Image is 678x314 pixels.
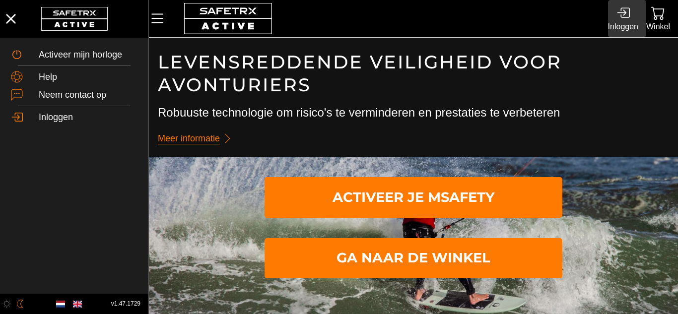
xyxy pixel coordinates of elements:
div: Inloggen [608,20,638,33]
div: Inloggen [39,112,137,123]
img: ModeDark.svg [16,300,24,308]
h3: Robuuste technologie om risico's te verminderen en prestaties te verbeteren [158,104,669,121]
span: v1.47.1729 [111,299,140,309]
img: ContactUs.svg [11,89,23,101]
span: Activeer je mSafety [272,179,554,215]
span: Meer informatie [158,131,220,146]
button: Dutch [52,296,69,313]
div: Help [39,72,137,83]
a: Activeer je mSafety [265,177,562,217]
h1: Levensreddende veiligheid voor avonturiers [158,51,669,96]
div: Activeer mijn horloge [39,50,137,61]
button: Menu [149,8,174,29]
a: Ga naar de winkel [265,238,562,278]
div: Neem contact op [39,90,137,101]
button: English [69,296,86,313]
img: ModeLight.svg [2,300,11,308]
span: Ga naar de winkel [272,240,554,276]
a: Meer informatie [158,129,238,148]
img: nl.svg [56,300,65,309]
button: v1.47.1729 [105,296,146,312]
div: Winkel [646,20,670,33]
img: Help.svg [11,71,23,83]
img: en.svg [73,300,82,309]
